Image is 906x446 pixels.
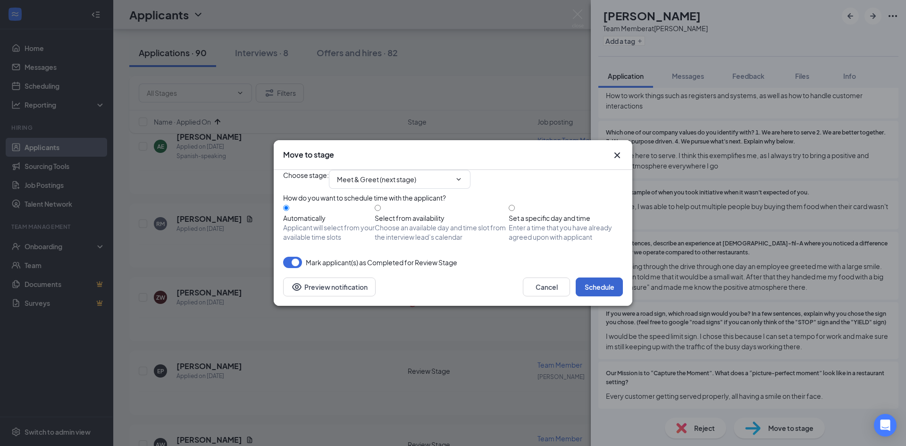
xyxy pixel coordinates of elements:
svg: Cross [612,150,623,161]
span: Enter a time that you have already agreed upon with applicant [509,223,623,242]
button: Cancel [523,278,570,296]
span: Choose stage : [283,170,329,189]
h3: Move to stage [283,150,334,160]
span: Mark applicant(s) as Completed for Review Stage [306,257,457,268]
button: Preview notificationEye [283,278,376,296]
div: Set a specific day and time [509,213,623,223]
span: Choose an available day and time slot from the interview lead’s calendar [375,223,509,242]
button: Close [612,150,623,161]
svg: Eye [291,281,302,293]
div: Select from availability [375,213,509,223]
div: How do you want to schedule time with the applicant? [283,193,623,203]
span: Applicant will select from your available time slots [283,223,375,242]
div: Open Intercom Messenger [874,414,897,437]
svg: ChevronDown [455,176,462,183]
div: Automatically [283,213,375,223]
button: Schedule [576,278,623,296]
